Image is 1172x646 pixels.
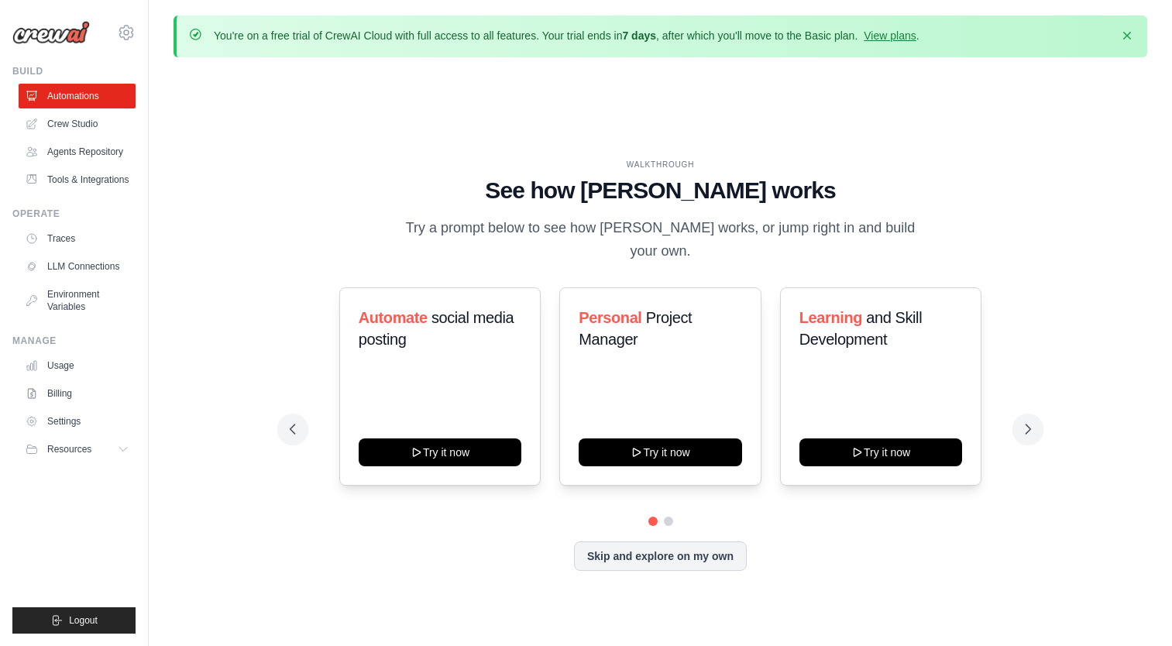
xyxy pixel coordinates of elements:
[400,217,921,263] p: Try a prompt below to see how [PERSON_NAME] works, or jump right in and build your own.
[19,437,136,462] button: Resources
[799,309,922,348] span: and Skill Development
[19,139,136,164] a: Agents Repository
[69,614,98,627] span: Logout
[359,438,522,466] button: Try it now
[622,29,656,42] strong: 7 days
[799,438,963,466] button: Try it now
[12,607,136,634] button: Logout
[19,226,136,251] a: Traces
[579,309,641,326] span: Personal
[19,282,136,319] a: Environment Variables
[19,84,136,108] a: Automations
[19,112,136,136] a: Crew Studio
[214,28,919,43] p: You're on a free trial of CrewAI Cloud with full access to all features. Your trial ends in , aft...
[574,541,747,571] button: Skip and explore on my own
[799,309,862,326] span: Learning
[19,167,136,192] a: Tools & Integrations
[12,65,136,77] div: Build
[19,254,136,279] a: LLM Connections
[290,159,1032,170] div: WALKTHROUGH
[12,335,136,347] div: Manage
[579,309,692,348] span: Project Manager
[290,177,1032,204] h1: See how [PERSON_NAME] works
[359,309,514,348] span: social media posting
[12,208,136,220] div: Operate
[864,29,916,42] a: View plans
[579,438,742,466] button: Try it now
[47,443,91,455] span: Resources
[19,409,136,434] a: Settings
[19,353,136,378] a: Usage
[12,21,90,44] img: Logo
[19,381,136,406] a: Billing
[359,309,428,326] span: Automate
